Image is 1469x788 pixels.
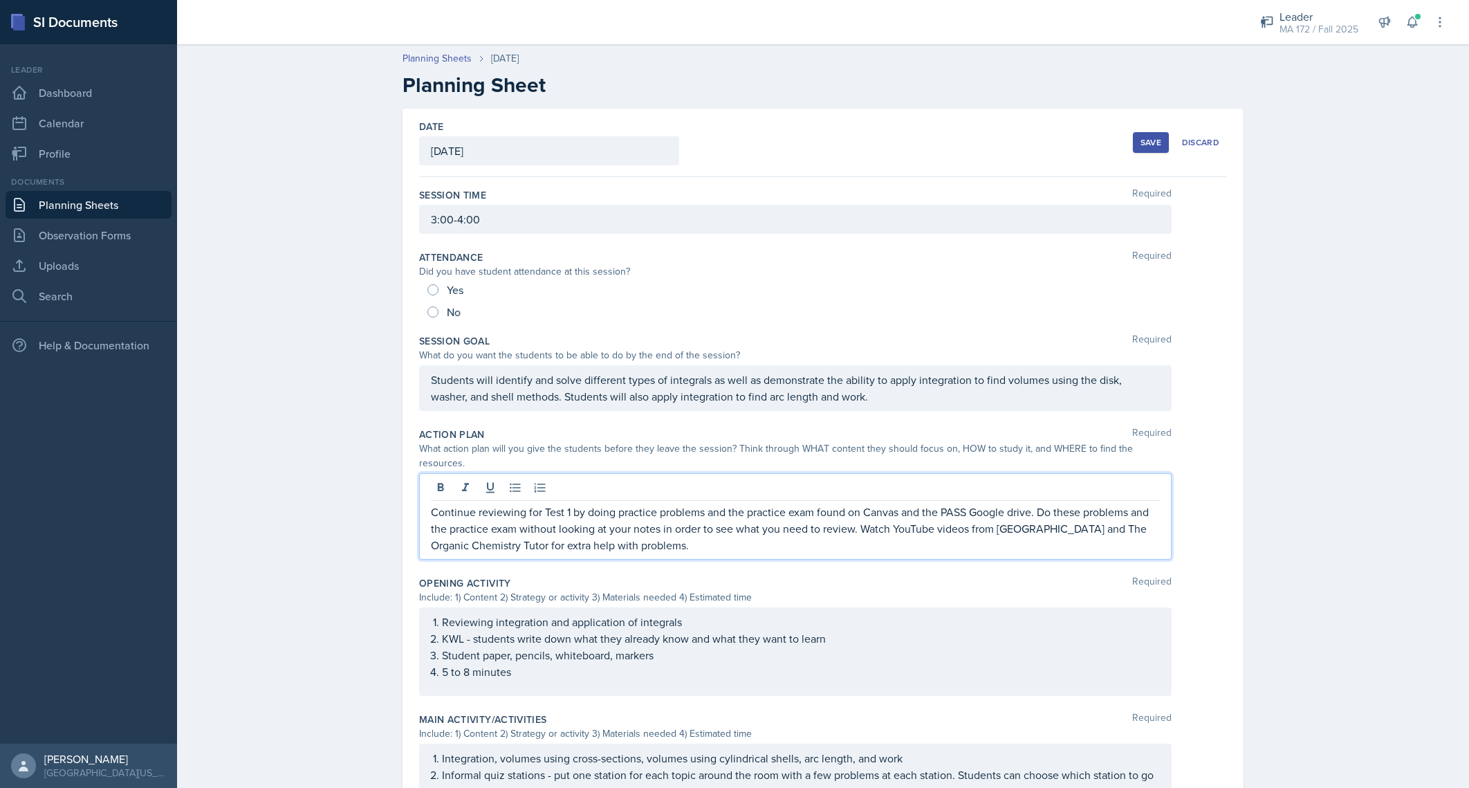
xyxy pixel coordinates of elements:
label: Action Plan [419,428,485,441]
button: Discard [1174,132,1227,153]
span: Required [1132,334,1172,348]
span: Required [1132,576,1172,590]
label: Date [419,120,443,134]
div: Save [1140,137,1161,148]
p: 3:00-4:00 [431,211,1160,228]
a: Planning Sheets [6,191,172,219]
a: Observation Forms [6,221,172,249]
a: Search [6,282,172,310]
span: Required [1132,188,1172,202]
p: Students will identify and solve different types of integrals as well as demonstrate the ability ... [431,372,1160,405]
div: [PERSON_NAME] [44,752,166,766]
label: Attendance [419,250,483,264]
p: Reviewing integration and application of integrals [442,614,1160,630]
label: Session Time [419,188,486,202]
div: [DATE] [491,51,519,66]
div: What do you want the students to be able to do by the end of the session? [419,348,1172,363]
div: Include: 1) Content 2) Strategy or activity 3) Materials needed 4) Estimated time [419,726,1172,741]
div: Discard [1182,137,1219,148]
div: Leader [1279,8,1358,25]
a: Planning Sheets [403,51,472,66]
div: What action plan will you give the students before they leave the session? Think through WHAT con... [419,441,1172,470]
a: Uploads [6,252,172,280]
label: Session Goal [419,334,490,348]
label: Main Activity/Activities [419,713,546,726]
span: Required [1132,713,1172,726]
button: Save [1133,132,1169,153]
div: Include: 1) Content 2) Strategy or activity 3) Materials needed 4) Estimated time [419,590,1172,605]
h2: Planning Sheet [403,73,1244,98]
a: Calendar [6,109,172,137]
div: Help & Documentation [6,331,172,359]
div: Did you have student attendance at this session? [419,264,1172,279]
a: Profile [6,140,172,167]
div: Leader [6,64,172,76]
div: MA 172 / Fall 2025 [1279,22,1358,37]
span: Yes [447,283,463,297]
p: 5 to 8 minutes [442,663,1160,680]
label: Opening Activity [419,576,511,590]
a: Dashboard [6,79,172,107]
p: Integration, volumes using cross-sections, volumes using cylindrical shells, arc length, and work [442,750,1160,767]
span: Required [1132,250,1172,264]
div: Documents [6,176,172,188]
div: [GEOGRAPHIC_DATA][US_STATE] in [GEOGRAPHIC_DATA] [44,766,166,780]
p: KWL - students write down what they already know and what they want to learn [442,630,1160,647]
p: Student paper, pencils, whiteboard, markers [442,647,1160,663]
p: Continue reviewing for Test 1 by doing practice problems and the practice exam found on Canvas an... [431,504,1160,553]
span: Required [1132,428,1172,441]
span: No [447,305,461,319]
